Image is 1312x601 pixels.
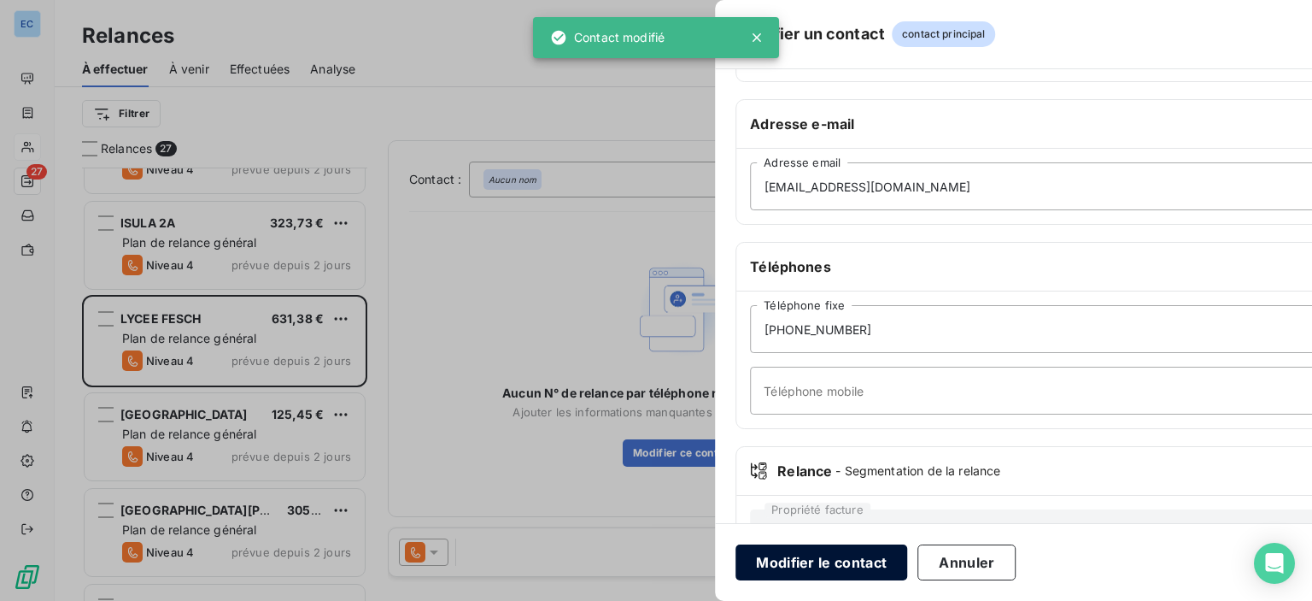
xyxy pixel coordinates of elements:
[735,545,907,580] button: Modifier le contact
[735,22,885,46] h5: Modifier un contact
[835,463,1000,480] span: - Segmentation de la relance
[1254,543,1295,584] div: Open Intercom Messenger
[892,21,996,47] span: contact principal
[917,545,1016,580] button: Annuler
